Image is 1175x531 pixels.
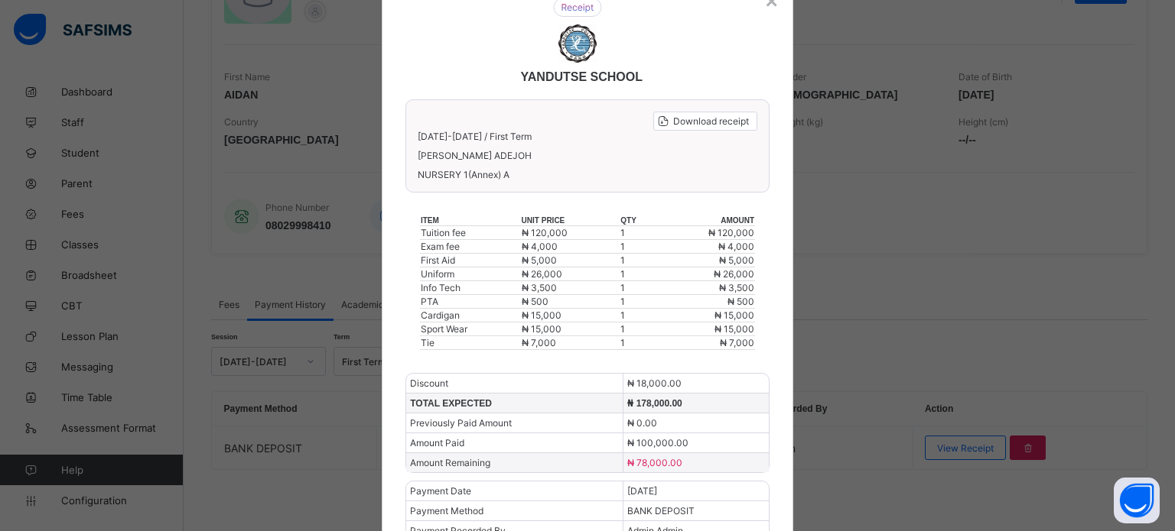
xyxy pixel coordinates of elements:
[410,417,512,429] span: Previously Paid Amount
[627,437,688,448] span: ₦ 100,000.00
[522,296,548,307] span: ₦ 500
[727,296,754,307] span: ₦ 500
[1114,478,1160,523] button: Open asap
[522,241,558,252] span: ₦ 4,000
[522,268,562,280] span: ₦ 26,000
[719,254,754,266] span: ₦ 5,000
[620,281,656,295] td: 1
[627,457,682,468] span: ₦ 78,000.00
[410,377,448,389] span: Discount
[714,268,754,280] span: ₦ 26,000
[421,296,520,307] div: PTA
[522,227,568,238] span: ₦ 120,000
[421,254,520,266] div: First Aid
[421,241,520,252] div: Exam fee
[627,485,657,497] span: [DATE]
[620,322,656,336] td: 1
[421,268,520,280] div: Uniform
[418,131,532,142] span: [DATE]-[DATE] / First Term
[410,457,490,468] span: Amount Remaining
[420,215,521,226] th: item
[418,169,757,180] span: NURSERY 1(Annex) A
[627,398,682,409] span: ₦ 178,000.00
[718,241,754,252] span: ₦ 4,000
[620,215,656,226] th: qty
[656,215,755,226] th: amount
[627,417,657,429] span: ₦ 0.00
[708,227,754,238] span: ₦ 120,000
[714,323,754,335] span: ₦ 15,000
[627,377,682,389] span: ₦ 18,000.00
[410,437,464,448] span: Amount Paid
[521,70,643,84] span: YANDUTSE SCHOOL
[522,309,561,321] span: ₦ 15,000
[627,505,695,516] span: BANK DEPOSIT
[522,282,557,293] span: ₦ 3,500
[720,337,754,348] span: ₦ 7,000
[620,267,656,281] td: 1
[620,295,656,309] td: 1
[410,505,483,516] span: Payment Method
[421,227,520,238] div: Tuition fee
[620,240,656,254] td: 1
[418,150,757,161] span: [PERSON_NAME] ADEJOH
[522,337,556,348] span: ₦ 7,000
[620,309,656,322] td: 1
[719,282,754,293] span: ₦ 3,500
[421,282,520,293] div: Info Tech
[620,226,656,240] td: 1
[410,485,471,497] span: Payment Date
[620,336,656,350] td: 1
[410,398,492,409] span: TOTAL EXPECTED
[421,337,520,348] div: Tie
[522,254,557,266] span: ₦ 5,000
[421,323,520,335] div: Sport Wear
[521,215,620,226] th: unit price
[673,115,749,127] span: Download receipt
[421,309,520,321] div: Cardigan
[620,254,656,267] td: 1
[558,24,597,63] img: YANDUTSE SCHOOL
[714,309,754,321] span: ₦ 15,000
[522,323,561,335] span: ₦ 15,000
